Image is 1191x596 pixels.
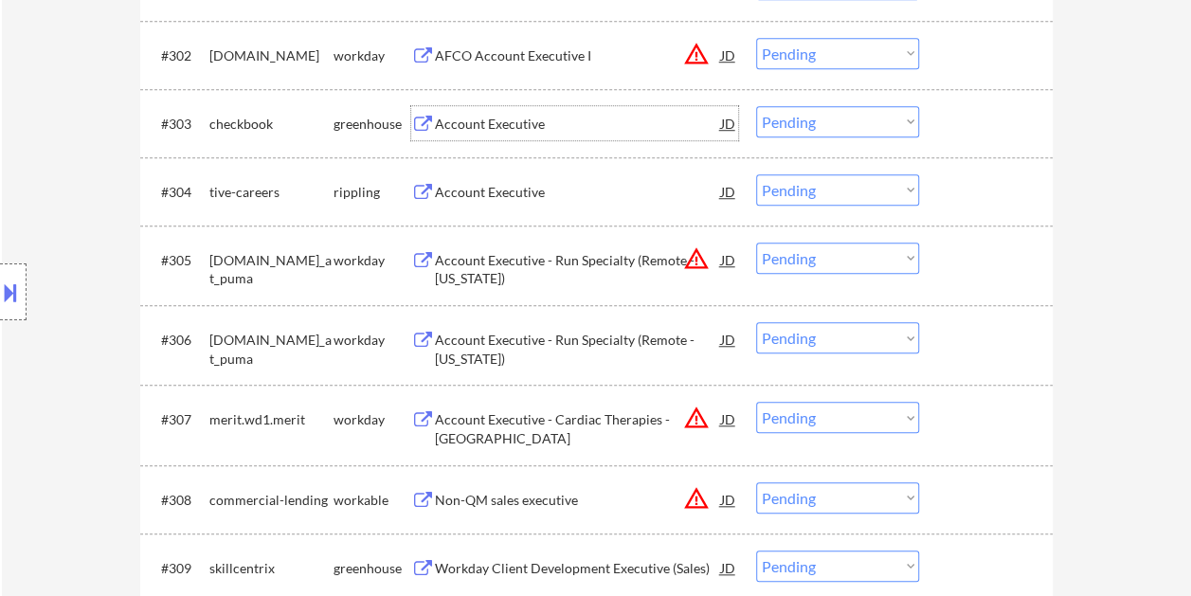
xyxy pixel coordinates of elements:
[209,115,334,134] div: checkbook
[435,115,721,134] div: Account Executive
[161,46,194,65] div: #302
[719,402,738,436] div: JD
[435,46,721,65] div: AFCO Account Executive I
[719,322,738,356] div: JD
[334,559,411,578] div: greenhouse
[719,243,738,277] div: JD
[719,482,738,516] div: JD
[683,245,710,272] button: warning_amber
[334,331,411,350] div: workday
[334,183,411,202] div: rippling
[161,559,194,578] div: #309
[209,559,334,578] div: skillcentrix
[435,491,721,510] div: Non-QM sales executive
[683,41,710,67] button: warning_amber
[334,115,411,134] div: greenhouse
[334,46,411,65] div: workday
[209,46,334,65] div: [DOMAIN_NAME]
[435,559,721,578] div: Workday Client Development Executive (Sales)
[161,491,194,510] div: #308
[719,106,738,140] div: JD
[334,491,411,510] div: workable
[719,38,738,72] div: JD
[209,491,334,510] div: commercial-lending
[334,410,411,429] div: workday
[435,410,721,447] div: Account Executive - Cardiac Therapies -[GEOGRAPHIC_DATA]
[334,251,411,270] div: workday
[435,183,721,202] div: Account Executive
[435,251,721,288] div: Account Executive - Run Specialty (Remote - [US_STATE])
[719,174,738,208] div: JD
[435,331,721,368] div: Account Executive - Run Specialty (Remote - [US_STATE])
[719,551,738,585] div: JD
[683,405,710,431] button: warning_amber
[683,485,710,512] button: warning_amber
[161,115,194,134] div: #303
